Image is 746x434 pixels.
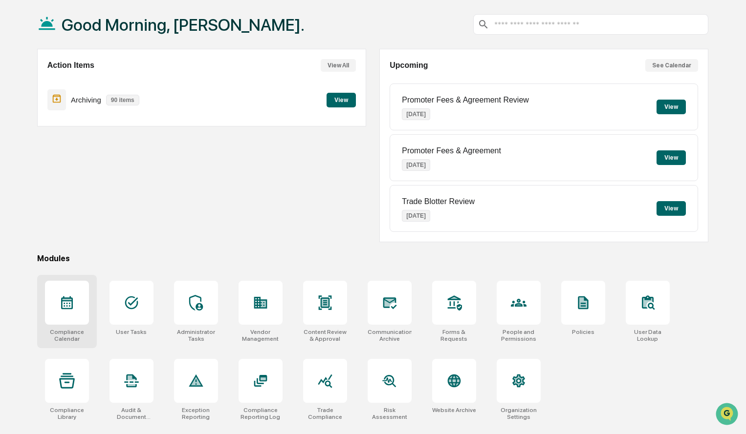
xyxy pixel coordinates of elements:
button: See Calendar [645,59,698,72]
p: [DATE] [402,159,430,171]
div: Website Archive [432,407,476,413]
div: Modules [37,254,708,263]
h2: Upcoming [390,61,428,70]
button: View [657,150,686,165]
p: Archiving [71,96,101,104]
h2: Action Items [47,61,94,70]
div: User Tasks [116,329,147,335]
div: 🗄️ [71,124,79,132]
div: Compliance Library [45,407,89,420]
p: 90 items [106,95,139,105]
a: 🔎Data Lookup [6,138,66,155]
div: Communications Archive [368,329,412,342]
div: Trade Compliance [303,407,347,420]
h1: Good Morning, [PERSON_NAME]. [62,15,305,35]
p: Promoter Fees & Agreement [402,146,501,155]
div: We're available if you need us! [33,84,124,92]
span: Pylon [97,165,118,173]
div: Administrator Tasks [174,329,218,342]
div: Organization Settings [497,407,541,420]
div: Compliance Reporting Log [239,407,283,420]
div: Audit & Document Logs [110,407,154,420]
div: Compliance Calendar [45,329,89,342]
a: View [327,95,356,104]
span: Data Lookup [20,142,62,151]
button: View All [321,59,356,72]
div: Risk Assessment [368,407,412,420]
a: 🖐️Preclearance [6,119,67,137]
p: [DATE] [402,108,430,120]
p: Promoter Fees & Agreement Review [402,96,529,104]
iframe: Open customer support [715,402,741,428]
span: Preclearance [20,123,63,133]
button: View [657,201,686,216]
button: View [327,93,356,107]
div: Exception Reporting [174,407,218,420]
p: [DATE] [402,210,430,222]
div: People and Permissions [497,329,541,342]
p: How can we help? [10,21,178,36]
img: 1746055101610-c473b297-6a78-478c-a979-82029cc54cd1 [10,75,27,92]
a: 🗄️Attestations [67,119,125,137]
div: Forms & Requests [432,329,476,342]
div: Vendor Management [239,329,283,342]
div: Start new chat [33,75,160,84]
div: Content Review & Approval [303,329,347,342]
div: 🔎 [10,143,18,150]
div: 🖐️ [10,124,18,132]
span: Attestations [81,123,121,133]
div: User Data Lookup [626,329,670,342]
div: Policies [572,329,594,335]
a: Powered byPylon [69,165,118,173]
button: Start new chat [166,78,178,89]
p: Trade Blotter Review [402,197,475,206]
button: View [657,100,686,114]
